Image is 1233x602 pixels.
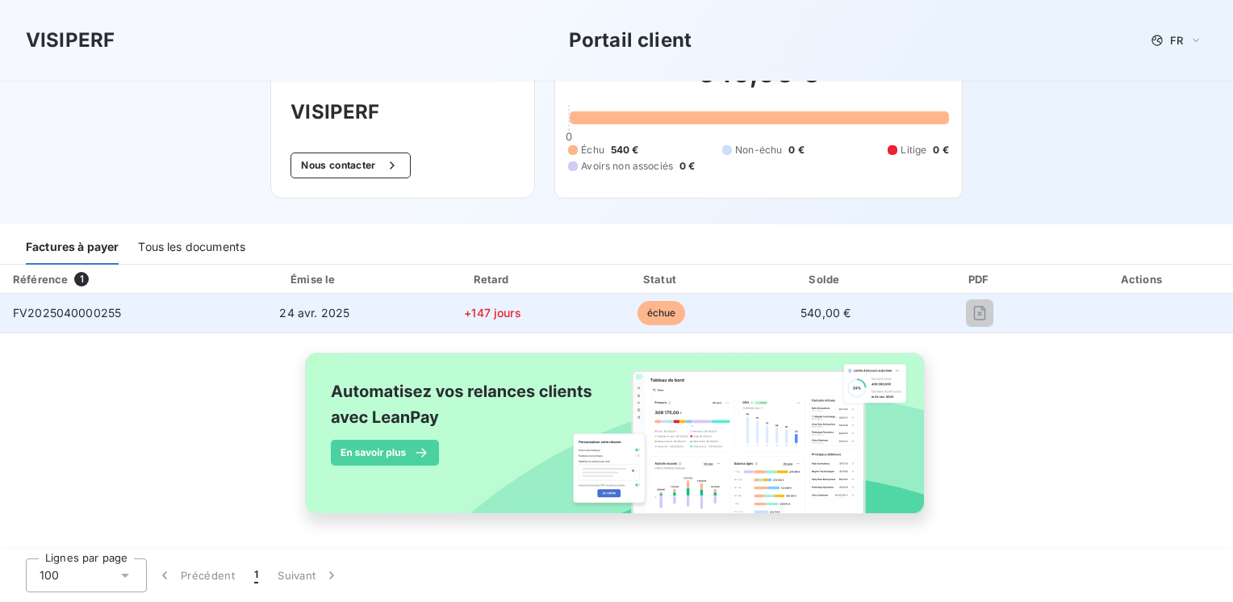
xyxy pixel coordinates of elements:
span: 540,00 € [800,306,851,320]
div: Statut [581,271,741,287]
div: Retard [411,271,575,287]
div: Référence [13,273,68,286]
img: banner [290,343,943,541]
h3: VISIPERF [290,98,515,127]
h3: Portail client [569,26,692,55]
button: Nous contacter [290,153,410,178]
span: 24 avr. 2025 [279,306,349,320]
div: Émise le [225,271,404,287]
span: 0 € [933,143,948,157]
span: 540 € [611,143,639,157]
div: Actions [1056,271,1230,287]
span: échue [637,301,686,325]
h2: 540,00 € [568,57,949,106]
span: 1 [74,272,89,286]
span: 0 € [788,143,804,157]
div: Solde [748,271,904,287]
div: Factures à payer [26,231,119,265]
div: Tous les documents [138,231,245,265]
span: 100 [40,567,59,583]
button: 1 [245,558,268,592]
div: PDF [910,271,1050,287]
button: Suivant [268,558,349,592]
span: 0 [566,130,572,143]
span: Non-échu [735,143,782,157]
span: 0 € [679,159,695,173]
h3: VISIPERF [26,26,115,55]
span: Échu [581,143,604,157]
span: +147 jours [464,306,521,320]
span: Avoirs non associés [581,159,673,173]
span: FV2025040000255 [13,306,121,320]
button: Précédent [147,558,245,592]
span: Litige [901,143,926,157]
span: FR [1170,34,1183,47]
span: 1 [254,567,258,583]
